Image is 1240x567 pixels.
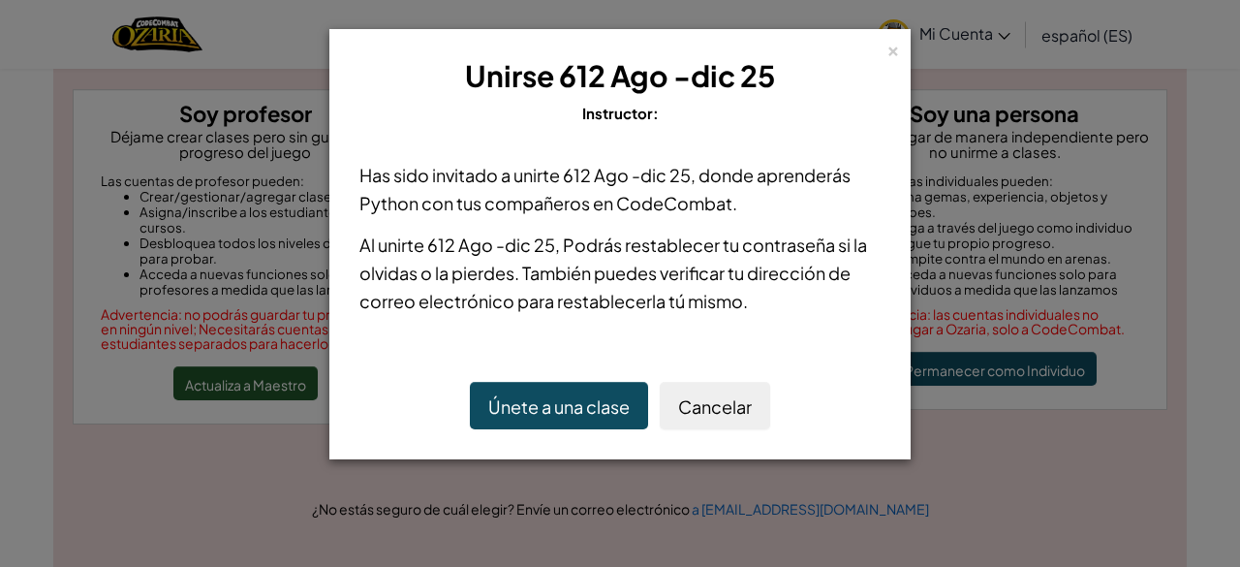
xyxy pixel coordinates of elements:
font: Has sido invitado a unirte [359,164,560,186]
button: Cancelar [660,382,770,429]
font: 612 Ago -dic 25 [427,234,555,256]
font: 612 Ago -dic 25 [563,164,691,186]
button: Únete a una clase [470,382,648,429]
font: Python [359,192,418,214]
font: 612 Ago -dic 25 [559,57,775,94]
font: Al unirte [359,234,424,256]
font: × [886,35,900,61]
font: Podrás restablecer tu contraseña si la olvidas o la pierdes. También puedes verificar tu direcció... [359,234,867,312]
font: Cancelar [678,395,752,418]
font: Instructor: [582,104,659,122]
font: con tus compañeros en CodeCombat. [421,192,737,214]
font: Unirse [465,57,554,94]
font: , [555,234,560,256]
font: , donde aprenderás [691,164,851,186]
font: Únete a una clase [488,395,630,418]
